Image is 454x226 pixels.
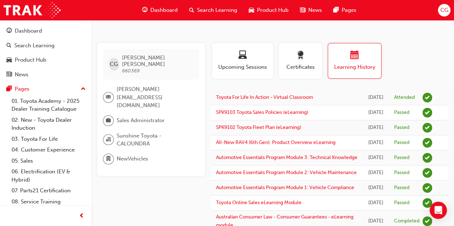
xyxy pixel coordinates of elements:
[368,139,383,147] div: Fri Sep 05 2025 11:55:27 GMT+1000 (Australian Eastern Standard Time)
[15,85,29,93] div: Pages
[294,3,328,18] a: news-iconNews
[216,109,308,115] a: SPK9103 Toyota Sales Policies (eLearning)
[117,116,165,125] span: Sales Administrator
[243,3,294,18] a: car-iconProduct Hub
[15,71,28,79] div: News
[3,68,89,81] a: News
[9,144,89,155] a: 04. Customer Experience
[117,132,193,148] span: Sunshine Toyota - CALOUNDRA
[422,183,432,193] span: learningRecordVerb_PASS-icon
[6,43,11,49] span: search-icon
[216,184,354,191] a: Automotive Essentials Program Module 1: Vehicle Compliance
[150,6,178,14] span: Dashboard
[216,154,357,160] a: Automotive Essentials Program Module 3: Technical Knowledge
[142,6,148,15] span: guage-icon
[3,39,89,52] a: Search Learning
[106,154,111,164] span: department-icon
[212,43,273,79] button: Upcoming Sessions
[342,6,356,14] span: Pages
[216,199,301,206] a: Toyota Online Sales eLearning Module
[15,27,42,35] div: Dashboard
[9,115,89,134] a: 02. New - Toyota Dealer Induction
[217,63,268,71] span: Upcoming Sessions
[368,169,383,177] div: Mon Sep 01 2025 14:35:26 GMT+1000 (Australian Eastern Standard Time)
[79,212,84,221] span: prev-icon
[328,43,382,79] button: Learning History
[81,85,86,94] span: up-icon
[6,28,12,34] span: guage-icon
[6,72,12,78] span: news-icon
[422,93,432,102] span: learningRecordVerb_ATTEND-icon
[3,23,89,82] button: DashboardSearch LearningProduct HubNews
[9,134,89,145] a: 03. Toyota For Life
[257,6,289,14] span: Product Hub
[368,184,383,192] div: Mon Sep 01 2025 14:07:07 GMT+1000 (Australian Eastern Standard Time)
[279,43,322,79] button: Certificates
[6,57,12,63] span: car-icon
[350,51,359,61] span: calendar-icon
[9,155,89,167] a: 05. Sales
[216,94,313,100] a: Toyota For Life In Action - Virtual Classroom
[136,3,183,18] a: guage-iconDashboard
[308,6,322,14] span: News
[394,169,409,176] div: Passed
[368,124,383,132] div: Tue Sep 09 2025 15:28:26 GMT+1000 (Australian Eastern Standard Time)
[4,2,61,18] img: Trak
[440,6,448,14] span: CG
[394,154,409,161] div: Passed
[9,185,89,196] a: 07. Parts21 Certification
[110,60,118,68] span: CG
[122,68,140,74] span: 660369
[3,82,89,96] button: Pages
[284,63,317,71] span: Certificates
[394,184,409,191] div: Passed
[3,24,89,38] a: Dashboard
[368,154,383,162] div: Mon Sep 01 2025 16:25:54 GMT+1000 (Australian Eastern Standard Time)
[422,138,432,148] span: learningRecordVerb_PASS-icon
[189,6,194,15] span: search-icon
[394,218,420,225] div: Completed
[430,202,447,219] div: Open Intercom Messenger
[394,124,409,131] div: Passed
[368,217,383,225] div: Mon Sep 01 2025 13:29:20 GMT+1000 (Australian Eastern Standard Time)
[197,6,237,14] span: Search Learning
[422,153,432,163] span: learningRecordVerb_PASS-icon
[394,109,409,116] div: Passed
[183,3,243,18] a: search-iconSearch Learning
[394,199,409,206] div: Passed
[438,4,450,16] button: CG
[300,6,305,15] span: news-icon
[333,63,376,71] span: Learning History
[106,135,111,144] span: organisation-icon
[328,3,362,18] a: pages-iconPages
[9,96,89,115] a: 01. Toyota Academy - 2025 Dealer Training Catalogue
[216,139,336,145] a: All-New RAV4 (6th Gen): Product Overview eLearning
[117,85,193,110] span: [PERSON_NAME][EMAIL_ADDRESS][DOMAIN_NAME]
[422,123,432,133] span: learningRecordVerb_PASS-icon
[9,196,89,207] a: 08. Service Training
[368,109,383,117] div: Tue Sep 09 2025 15:39:25 GMT+1000 (Australian Eastern Standard Time)
[6,86,12,92] span: pages-icon
[422,198,432,208] span: learningRecordVerb_PASS-icon
[249,6,254,15] span: car-icon
[296,51,305,61] span: award-icon
[14,42,55,50] div: Search Learning
[216,169,357,175] a: Automotive Essentials Program Module 2: Vehicle Maintenance
[368,199,383,207] div: Mon Sep 01 2025 13:44:21 GMT+1000 (Australian Eastern Standard Time)
[422,168,432,178] span: learningRecordVerb_PASS-icon
[15,56,46,64] div: Product Hub
[106,93,111,102] span: email-icon
[216,124,301,130] a: SPK9102 Toyota Fleet Plan (eLearning)
[106,116,111,125] span: briefcase-icon
[122,54,193,67] span: [PERSON_NAME] [PERSON_NAME]
[422,216,432,226] span: learningRecordVerb_COMPLETE-icon
[368,93,383,102] div: Thu Sep 25 2025 15:00:00 GMT+1000 (Australian Eastern Standard Time)
[3,53,89,67] a: Product Hub
[238,51,247,61] span: laptop-icon
[422,108,432,117] span: learningRecordVerb_PASS-icon
[394,139,409,146] div: Passed
[394,94,415,101] div: Attended
[9,166,89,185] a: 06. Electrification (EV & Hybrid)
